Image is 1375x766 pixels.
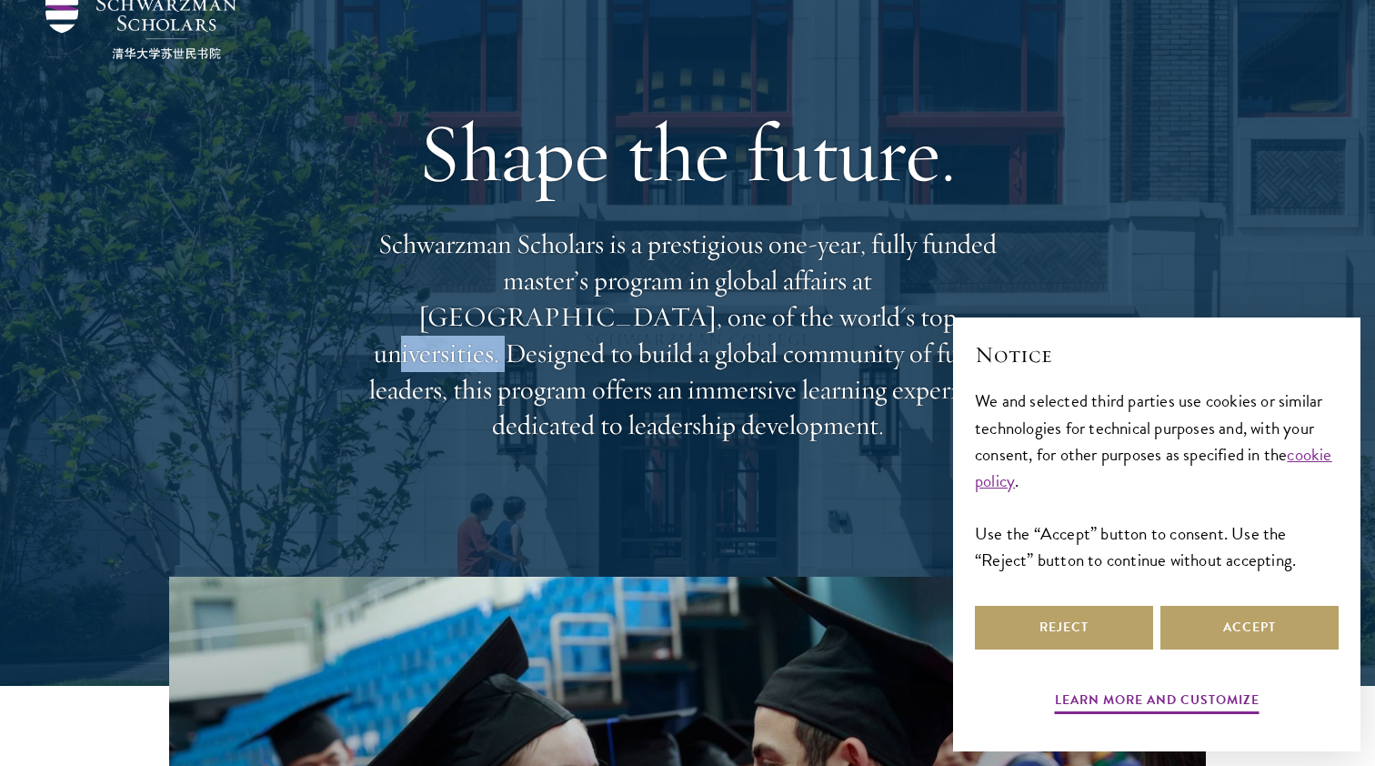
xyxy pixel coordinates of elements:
[975,388,1339,572] div: We and selected third parties use cookies or similar technologies for technical purposes and, wit...
[360,102,1015,204] h1: Shape the future.
[975,441,1332,494] a: cookie policy
[1160,606,1339,650] button: Accept
[1055,689,1260,717] button: Learn more and customize
[360,227,1015,444] p: Schwarzman Scholars is a prestigious one-year, fully funded master’s program in global affairs at...
[975,339,1339,370] h2: Notice
[975,606,1153,650] button: Reject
